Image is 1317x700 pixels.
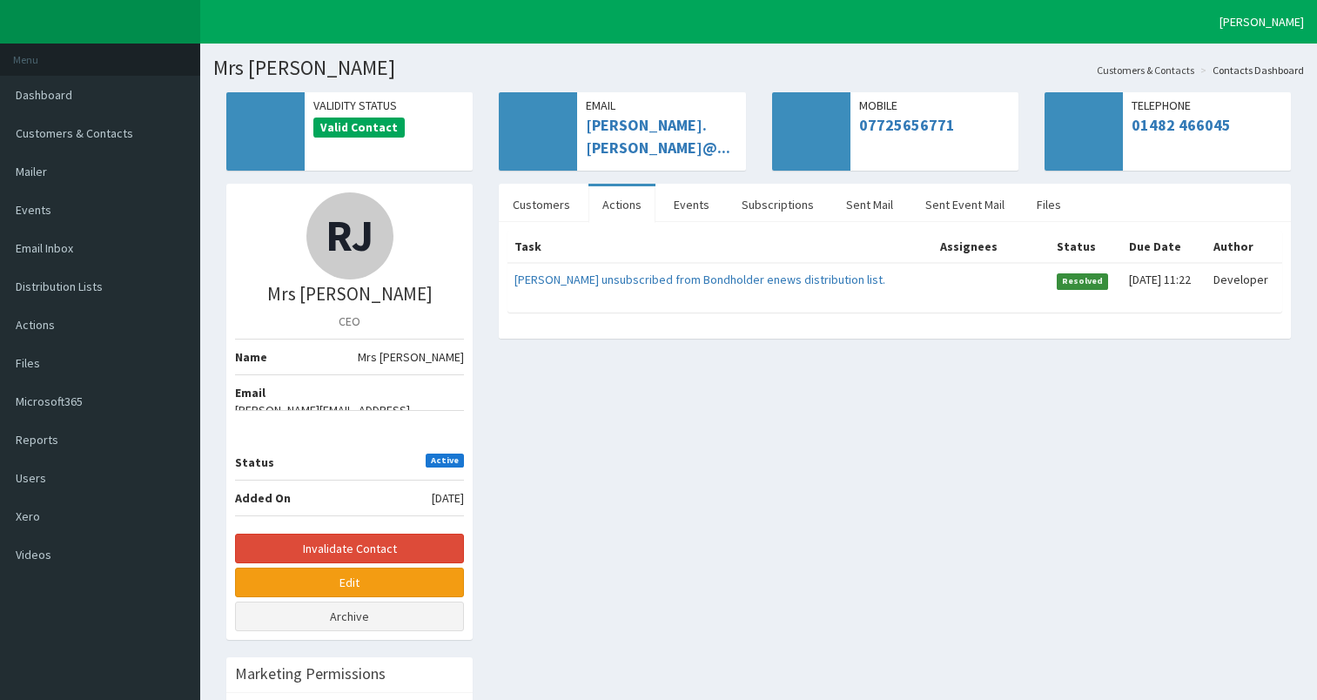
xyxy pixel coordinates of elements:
span: Users [16,470,46,486]
span: Resolved [1057,273,1109,289]
span: Dashboard [16,87,72,103]
a: [PERSON_NAME].[PERSON_NAME]@... [586,115,730,158]
a: Sent Mail [832,186,907,223]
th: Author [1206,231,1282,263]
li: Contacts Dashboard [1196,63,1304,77]
a: Sent Event Mail [911,186,1018,223]
a: Files [1023,186,1075,223]
p: CEO [235,313,464,330]
span: Mobile [859,97,1010,114]
span: Videos [16,547,51,562]
a: 07725656771 [859,115,955,135]
span: Telephone [1132,97,1282,114]
span: Distribution Lists [16,279,103,294]
h1: Mrs [PERSON_NAME] [213,57,1304,79]
a: [PERSON_NAME] unsubscribed from Bondholder enews distribution list. [514,272,885,287]
b: Status [235,454,274,470]
b: Name [235,349,267,365]
span: Validity Status [313,97,464,114]
span: Reports [16,432,58,448]
a: Customers & Contacts [1097,63,1194,77]
b: Added On [235,490,291,506]
span: Events [16,202,51,218]
span: [PERSON_NAME][EMAIL_ADDRESS][PERSON_NAME][PERSON_NAME][DOMAIN_NAME] [235,401,464,454]
a: Actions [588,186,655,223]
span: Mrs [PERSON_NAME] [358,348,464,366]
span: Xero [16,508,40,524]
a: 01482 466045 [1132,115,1231,135]
a: Subscriptions [728,186,828,223]
span: Microsoft365 [16,394,83,409]
span: Valid Contact [313,118,405,138]
td: [DATE] 11:22 [1122,263,1206,295]
span: RJ [326,208,373,263]
th: Status [1050,231,1123,263]
a: Customers [499,186,584,223]
span: Files [16,355,40,371]
td: Developer [1206,263,1282,295]
th: Task [507,231,933,263]
span: Email [586,97,736,114]
span: Email Inbox [16,240,73,256]
a: Edit [235,568,464,597]
span: Customers & Contacts [16,125,133,141]
a: Events [660,186,723,223]
button: Invalidate Contact [235,534,464,563]
span: Mailer [16,164,47,179]
a: Archive [235,602,464,631]
h3: Marketing Permissions [235,666,386,682]
h3: Mrs [PERSON_NAME] [235,284,464,304]
span: [DATE] [432,489,464,507]
span: [PERSON_NAME] [1220,14,1304,30]
span: Actions [16,317,55,333]
span: Active [426,454,465,468]
th: Due Date [1122,231,1206,263]
th: Assignees [933,231,1049,263]
b: Email [235,385,265,400]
